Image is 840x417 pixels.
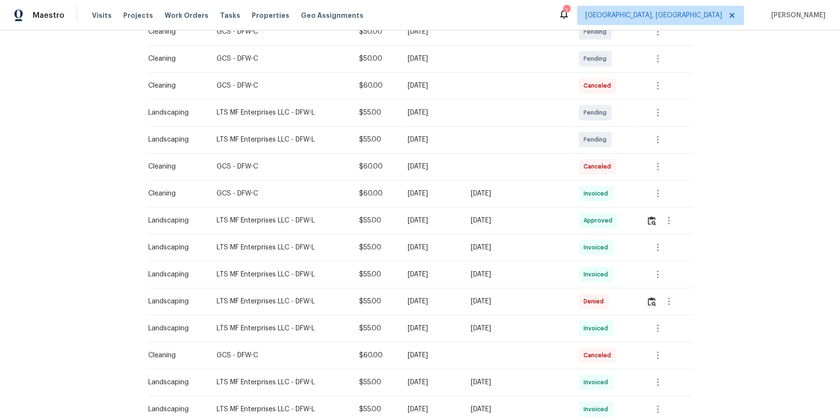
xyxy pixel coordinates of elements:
[408,324,455,333] div: [DATE]
[359,81,393,91] div: $60.00
[408,270,455,279] div: [DATE]
[408,378,455,387] div: [DATE]
[471,216,563,225] div: [DATE]
[359,135,393,144] div: $55.00
[149,404,202,414] div: Landscaping
[471,270,563,279] div: [DATE]
[217,189,344,198] div: GCS - DFW-C
[217,404,344,414] div: LTS MF Enterprises LLC - DFW-L
[149,135,202,144] div: Landscaping
[584,243,612,252] span: Invoiced
[584,216,617,225] span: Approved
[408,243,455,252] div: [DATE]
[648,216,656,225] img: Review Icon
[584,378,612,387] span: Invoiced
[408,351,455,360] div: [DATE]
[217,324,344,333] div: LTS MF Enterprises LLC - DFW-L
[149,243,202,252] div: Landscaping
[149,351,202,360] div: Cleaning
[359,27,393,37] div: $50.00
[149,81,202,91] div: Cleaning
[648,297,656,306] img: Review Icon
[217,54,344,64] div: GCS - DFW-C
[584,162,615,171] span: Canceled
[217,216,344,225] div: LTS MF Enterprises LLC - DFW-L
[471,189,563,198] div: [DATE]
[149,324,202,333] div: Landscaping
[408,297,455,306] div: [DATE]
[408,54,455,64] div: [DATE]
[359,297,393,306] div: $55.00
[408,27,455,37] div: [DATE]
[217,81,344,91] div: GCS - DFW-C
[359,216,393,225] div: $55.00
[646,209,658,232] button: Review Icon
[149,378,202,387] div: Landscaping
[359,162,393,171] div: $60.00
[408,108,455,117] div: [DATE]
[471,378,563,387] div: [DATE]
[217,297,344,306] div: LTS MF Enterprises LLC - DFW-L
[217,378,344,387] div: LTS MF Enterprises LLC - DFW-L
[585,11,722,20] span: [GEOGRAPHIC_DATA], [GEOGRAPHIC_DATA]
[584,54,611,64] span: Pending
[217,351,344,360] div: GCS - DFW-C
[149,270,202,279] div: Landscaping
[359,189,393,198] div: $60.00
[359,108,393,117] div: $55.00
[584,81,615,91] span: Canceled
[584,108,611,117] span: Pending
[359,378,393,387] div: $55.00
[408,135,455,144] div: [DATE]
[301,11,363,20] span: Geo Assignments
[123,11,153,20] span: Projects
[767,11,826,20] span: [PERSON_NAME]
[359,243,393,252] div: $55.00
[646,290,658,313] button: Review Icon
[220,12,240,19] span: Tasks
[149,216,202,225] div: Landscaping
[217,243,344,252] div: LTS MF Enterprises LLC - DFW-L
[217,135,344,144] div: LTS MF Enterprises LLC - DFW-L
[165,11,208,20] span: Work Orders
[359,270,393,279] div: $55.00
[408,189,455,198] div: [DATE]
[471,297,563,306] div: [DATE]
[563,6,570,15] div: 1
[471,243,563,252] div: [DATE]
[408,216,455,225] div: [DATE]
[584,324,612,333] span: Invoiced
[584,270,612,279] span: Invoiced
[149,189,202,198] div: Cleaning
[217,27,344,37] div: GCS - DFW-C
[471,404,563,414] div: [DATE]
[149,108,202,117] div: Landscaping
[217,108,344,117] div: LTS MF Enterprises LLC - DFW-L
[252,11,289,20] span: Properties
[217,162,344,171] div: GCS - DFW-C
[149,27,202,37] div: Cleaning
[359,324,393,333] div: $55.00
[584,297,608,306] span: Denied
[149,162,202,171] div: Cleaning
[149,54,202,64] div: Cleaning
[408,162,455,171] div: [DATE]
[584,27,611,37] span: Pending
[584,351,615,360] span: Canceled
[149,297,202,306] div: Landscaping
[359,404,393,414] div: $55.00
[359,351,393,360] div: $60.00
[33,11,65,20] span: Maestro
[584,189,612,198] span: Invoiced
[359,54,393,64] div: $50.00
[471,324,563,333] div: [DATE]
[584,135,611,144] span: Pending
[584,404,612,414] span: Invoiced
[408,404,455,414] div: [DATE]
[408,81,455,91] div: [DATE]
[92,11,112,20] span: Visits
[217,270,344,279] div: LTS MF Enterprises LLC - DFW-L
